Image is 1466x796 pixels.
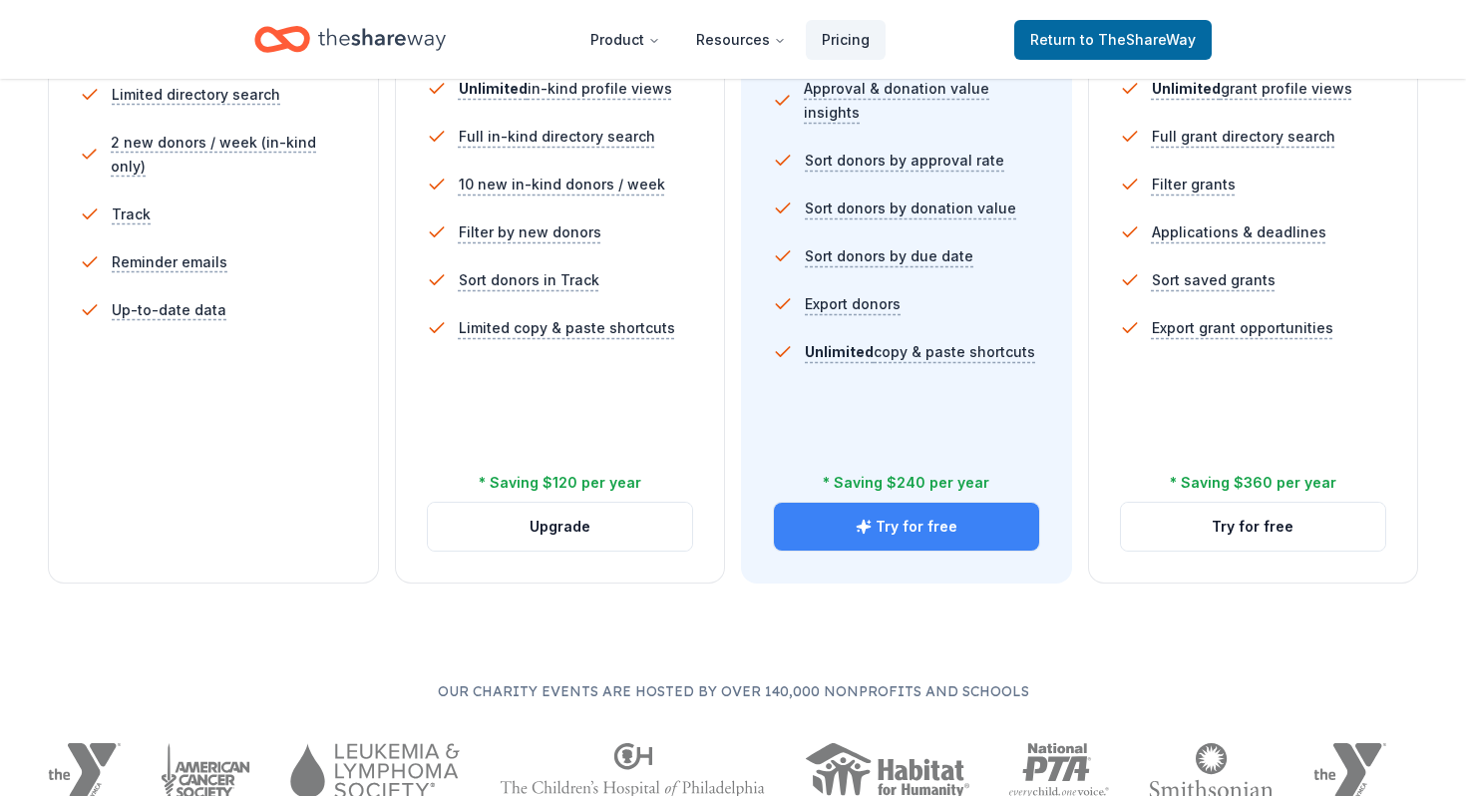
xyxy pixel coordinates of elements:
span: Export grant opportunities [1152,316,1333,340]
span: Approval & donation value insights [804,77,1039,125]
span: 10 new in-kind donors / week [459,173,665,197]
p: Our charity events are hosted by over 140,000 nonprofits and schools [48,679,1418,703]
button: Try for free [774,503,1039,551]
span: Sort donors in Track [459,268,599,292]
span: Export donors [805,292,901,316]
span: Unlimited [1152,80,1221,97]
span: Return [1030,28,1196,52]
button: Try for free [1121,503,1386,551]
div: * Saving $120 per year [479,471,641,495]
span: Unlimited [805,343,874,360]
span: 2 new donors / week (in-kind only) [111,131,346,179]
div: * Saving $360 per year [1170,471,1336,495]
span: Sort donors by approval rate [805,149,1004,173]
nav: Main [574,16,886,63]
span: copy & paste shortcuts [805,343,1035,360]
span: Limited directory search [112,83,280,107]
span: Sort saved grants [1152,268,1276,292]
a: Pricing [806,20,886,60]
span: Reminder emails [112,250,227,274]
span: to TheShareWay [1080,31,1196,48]
a: Returnto TheShareWay [1014,20,1212,60]
span: Sort donors by donation value [805,197,1016,220]
span: grant profile views [1152,80,1352,97]
span: Up-to-date data [112,298,226,322]
span: Filter by new donors [459,220,601,244]
a: Home [254,16,446,63]
span: in-kind profile views [459,80,672,97]
span: Limited copy & paste shortcuts [459,316,675,340]
span: Track [112,202,151,226]
button: Product [574,20,676,60]
span: Full grant directory search [1152,125,1335,149]
button: Upgrade [428,503,693,551]
span: Applications & deadlines [1152,220,1326,244]
button: Resources [680,20,802,60]
span: Sort donors by due date [805,244,973,268]
span: Filter grants [1152,173,1236,197]
span: Unlimited [459,80,528,97]
div: * Saving $240 per year [823,471,989,495]
span: Full in-kind directory search [459,125,655,149]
